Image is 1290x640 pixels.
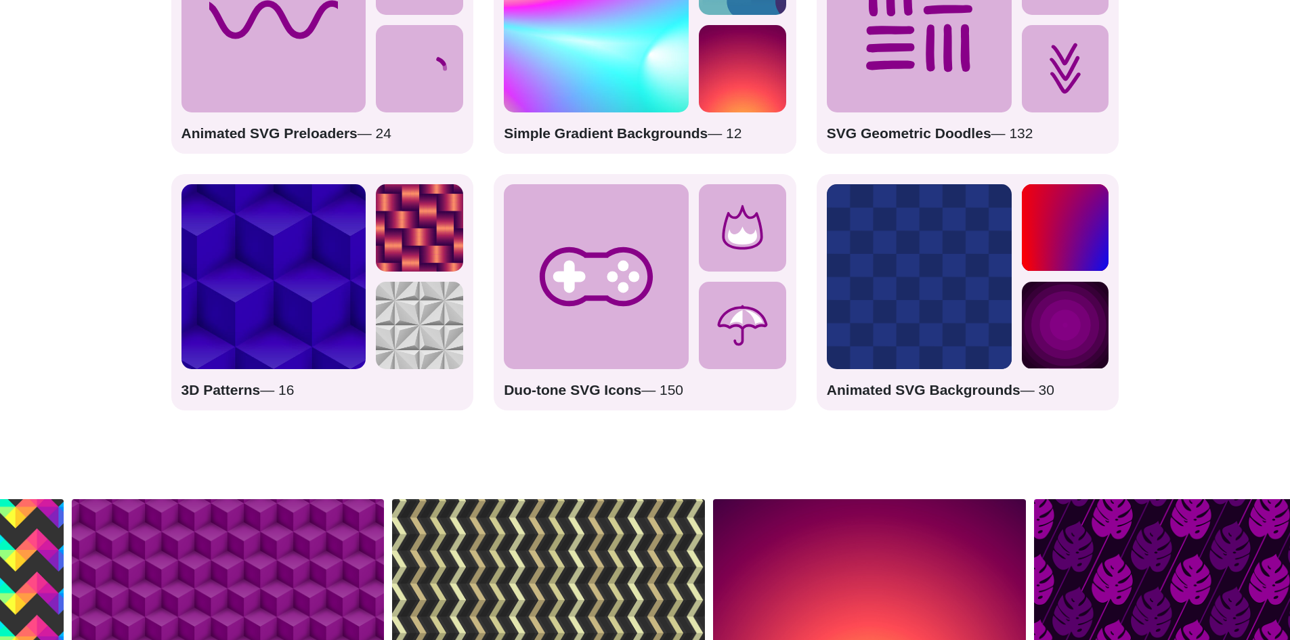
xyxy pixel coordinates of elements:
[376,282,463,369] img: Triangular 3d panels in a pattern
[827,382,1020,398] strong: Animated SVG Backgrounds
[181,379,464,401] p: — 16
[181,123,464,144] p: — 24
[181,184,366,369] img: blue-stacked-cube-pattern
[699,25,786,112] img: glowing yellow warming the purple vector sky
[827,123,1109,144] p: — 132
[504,382,641,398] strong: Duo-tone SVG Icons
[181,125,358,141] strong: Animated SVG Preloaders
[504,379,786,401] p: — 150
[181,382,261,398] strong: 3D Patterns
[827,379,1109,401] p: — 30
[827,125,991,141] strong: SVG Geometric Doodles
[376,184,463,272] img: red shiny ribbon woven into a pattern
[504,125,708,141] strong: Simple Gradient Backgrounds
[504,123,786,144] p: — 12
